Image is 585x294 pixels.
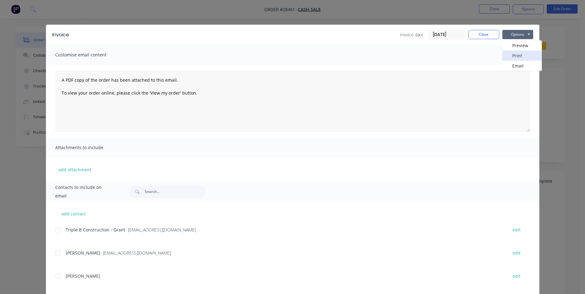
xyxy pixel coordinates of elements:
[55,70,530,132] textarea: A PDF copy of the order has been attached to this email. To view your order online, please click ...
[125,227,196,233] span: - [EMAIL_ADDRESS][DOMAIN_NAME]
[66,273,100,279] span: [PERSON_NAME]
[509,226,524,234] button: edit
[502,51,542,61] button: Print
[66,227,125,233] span: Triple B Construction - Grant
[509,272,524,280] button: edit
[66,250,100,256] span: [PERSON_NAME]
[52,31,69,39] div: Invoice
[100,250,171,256] span: - [EMAIL_ADDRESS][DOMAIN_NAME]
[55,183,113,200] span: Contacts to include on email
[55,165,94,174] button: add attachment
[502,61,542,71] button: Email
[145,186,206,198] input: Search...
[55,209,92,218] button: add contact
[509,249,524,257] button: edit
[502,40,542,51] button: Preview
[468,30,499,39] button: Close
[55,143,123,152] span: Attachments to include
[400,31,423,38] span: Invoice date
[55,51,123,59] span: Customise email content
[502,30,533,39] button: Options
